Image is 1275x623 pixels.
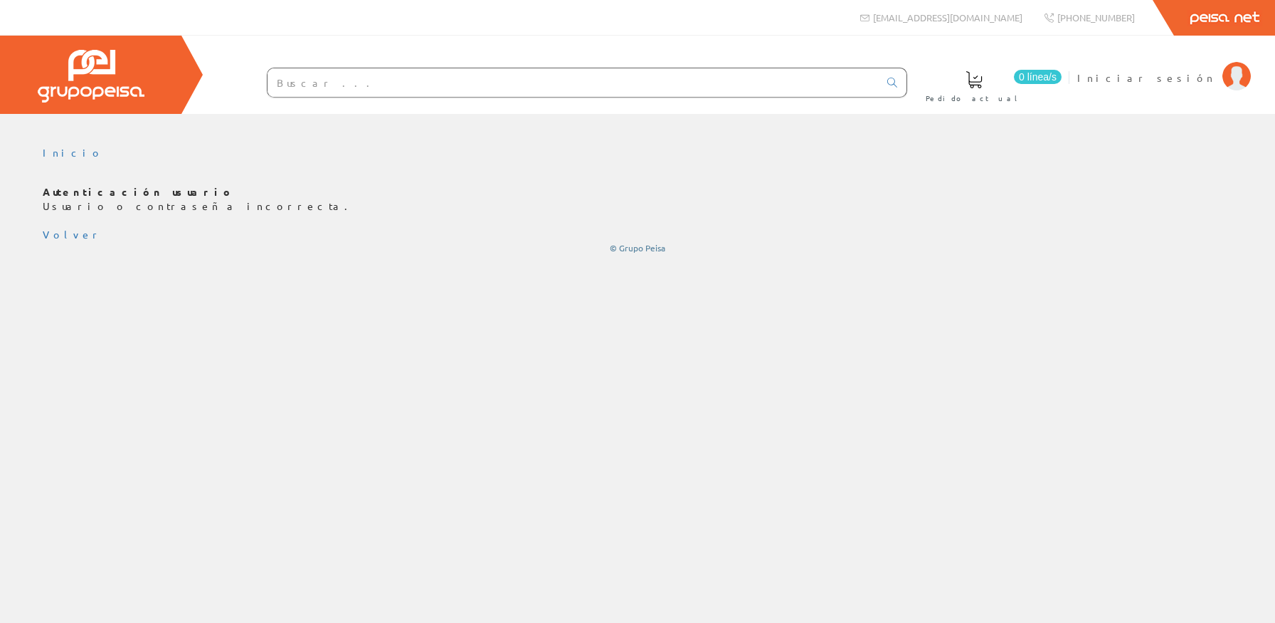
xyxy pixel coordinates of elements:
[38,50,144,103] img: Grupo Peisa
[43,242,1232,254] div: © Grupo Peisa
[1014,70,1062,84] span: 0 línea/s
[1077,70,1215,85] span: Iniciar sesión
[1057,11,1135,23] span: [PHONE_NUMBER]
[43,228,102,241] a: Volver
[43,146,103,159] a: Inicio
[873,11,1022,23] span: [EMAIL_ADDRESS][DOMAIN_NAME]
[268,68,879,97] input: Buscar ...
[43,185,234,198] b: Autenticación usuario
[1077,59,1251,73] a: Iniciar sesión
[926,91,1022,105] span: Pedido actual
[43,185,1232,214] p: Usuario o contraseña incorrecta.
